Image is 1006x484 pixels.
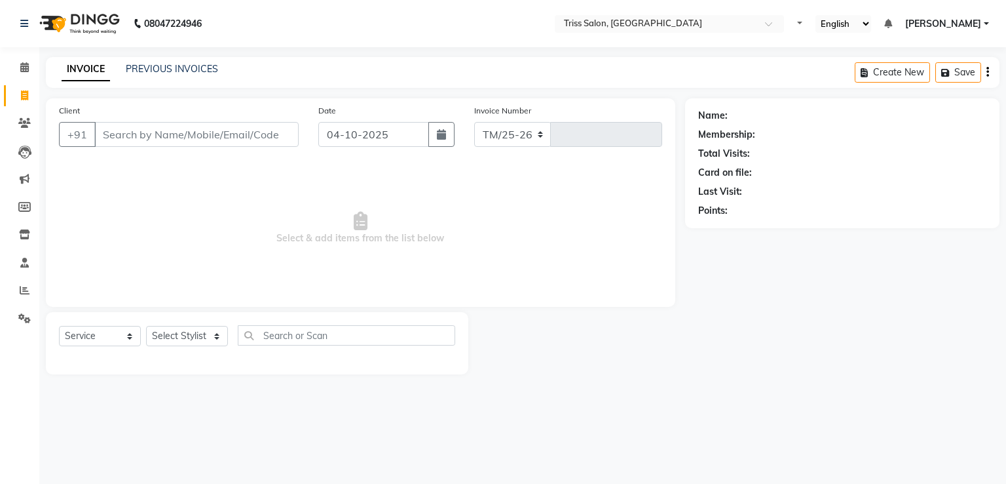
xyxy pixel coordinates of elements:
[935,62,981,83] button: Save
[94,122,299,147] input: Search by Name/Mobile/Email/Code
[62,58,110,81] a: INVOICE
[905,17,981,31] span: [PERSON_NAME]
[474,105,531,117] label: Invoice Number
[59,163,662,294] span: Select & add items from the list below
[698,109,728,123] div: Name:
[698,128,755,142] div: Membership:
[126,63,218,75] a: PREVIOUS INVOICES
[855,62,930,83] button: Create New
[59,122,96,147] button: +91
[318,105,336,117] label: Date
[33,5,123,42] img: logo
[238,325,455,346] input: Search or Scan
[698,185,742,199] div: Last Visit:
[144,5,202,42] b: 08047224946
[698,204,728,218] div: Points:
[698,166,752,180] div: Card on file:
[59,105,80,117] label: Client
[698,147,750,161] div: Total Visits:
